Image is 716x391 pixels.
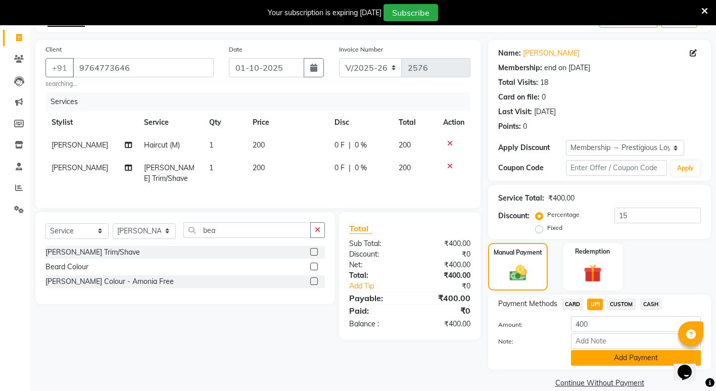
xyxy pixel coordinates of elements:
div: ₹400.00 [410,260,478,270]
span: 1 [209,140,213,150]
div: Your subscription is expiring [DATE] [268,8,381,18]
div: Beard Colour [45,262,88,272]
a: Add Tip [342,281,421,291]
span: UPI [587,299,603,310]
span: 0 F [335,140,345,151]
div: ₹400.00 [410,292,478,304]
div: Sub Total: [342,238,410,249]
div: ₹0 [410,249,478,260]
span: Haircut (M) [144,140,180,150]
button: Apply [671,161,700,176]
span: [PERSON_NAME] Trim/Shave [144,163,195,183]
th: Service [138,111,203,134]
iframe: chat widget [674,351,706,381]
th: Action [437,111,470,134]
span: | [349,163,351,173]
div: 0 [523,121,527,132]
div: ₹0 [421,281,478,291]
div: [PERSON_NAME] Colour - Amonia Free [45,276,174,287]
input: Enter Offer / Coupon Code [566,160,667,176]
div: Membership: [498,63,542,73]
label: Fixed [547,223,562,232]
span: | [349,140,351,151]
th: Qty [203,111,247,134]
div: Payable: [342,292,410,304]
div: Last Visit: [498,107,532,117]
div: Services [46,92,478,111]
div: [PERSON_NAME] Trim/Shave [45,247,140,258]
label: Amount: [491,320,563,329]
th: Price [247,111,328,134]
label: Percentage [547,210,580,219]
div: Points: [498,121,521,132]
div: Balance : [342,319,410,329]
div: Coupon Code [498,163,566,173]
img: _cash.svg [504,263,532,283]
div: Net: [342,260,410,270]
div: end on [DATE] [544,63,590,73]
span: [PERSON_NAME] [52,140,108,150]
label: Manual Payment [494,248,542,257]
span: 200 [399,163,411,172]
span: 1 [209,163,213,172]
input: Amount [571,316,701,332]
div: ₹400.00 [410,270,478,281]
input: Search or Scan [183,222,311,238]
div: Total Visits: [498,77,538,88]
span: 200 [253,140,265,150]
div: ₹400.00 [410,319,478,329]
label: Redemption [575,247,610,256]
div: [DATE] [534,107,556,117]
th: Disc [328,111,393,134]
span: Total [349,223,372,234]
div: Service Total: [498,193,544,204]
label: Client [45,45,62,54]
div: 0 [542,92,546,103]
label: Note: [491,337,563,346]
button: Add Payment [571,350,701,366]
input: Search by Name/Mobile/Email/Code [73,58,214,77]
span: 200 [253,163,265,172]
span: 0 F [335,163,345,173]
span: 0 % [355,163,367,173]
span: CUSTOM [607,299,636,310]
span: CASH [640,299,662,310]
div: ₹0 [410,305,478,317]
input: Add Note [571,333,701,349]
div: Name: [498,48,521,59]
span: Payment Methods [498,299,557,309]
span: [PERSON_NAME] [52,163,108,172]
button: +91 [45,58,74,77]
th: Stylist [45,111,138,134]
div: ₹400.00 [548,193,575,204]
div: Discount: [342,249,410,260]
a: [PERSON_NAME] [523,48,580,59]
div: Total: [342,270,410,281]
label: Date [229,45,243,54]
a: Continue Without Payment [490,378,709,388]
button: Subscribe [384,4,438,21]
span: 200 [399,140,411,150]
div: Discount: [498,211,530,221]
div: ₹400.00 [410,238,478,249]
small: searching... [45,79,214,88]
div: 18 [540,77,548,88]
div: Apply Discount [498,142,566,153]
label: Invoice Number [339,45,383,54]
span: 0 % [355,140,367,151]
img: _gift.svg [578,262,607,285]
span: CARD [561,299,583,310]
th: Total [393,111,438,134]
div: Card on file: [498,92,540,103]
div: Paid: [342,305,410,317]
